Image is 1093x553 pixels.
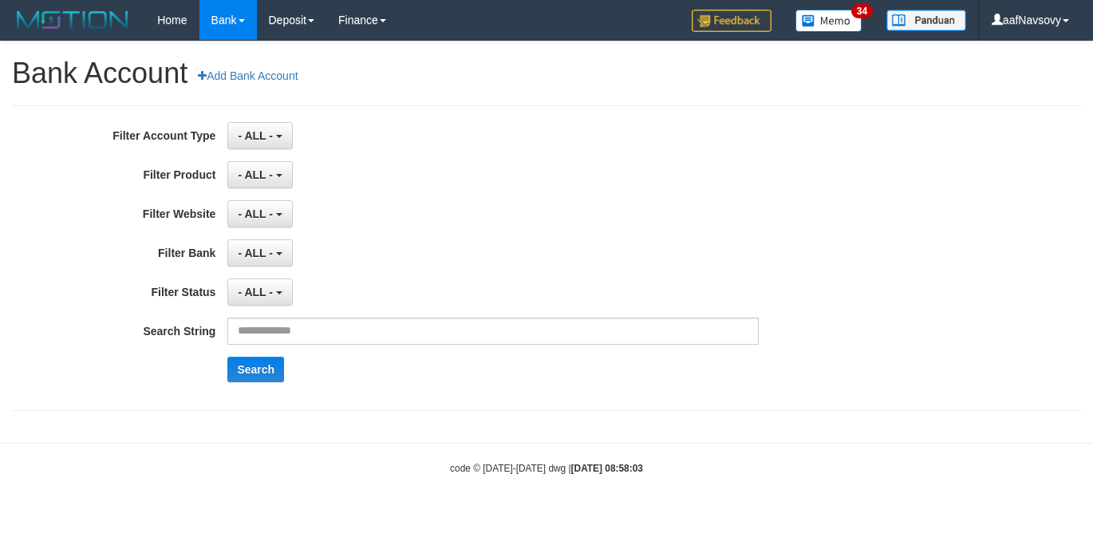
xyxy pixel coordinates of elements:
button: - ALL - [227,239,292,267]
img: Feedback.jpg [692,10,771,32]
span: - ALL - [238,286,273,298]
img: panduan.png [886,10,966,31]
button: - ALL - [227,200,292,227]
strong: [DATE] 08:58:03 [571,463,643,474]
button: Search [227,357,284,382]
small: code © [DATE]-[DATE] dwg | [450,463,643,474]
span: - ALL - [238,207,273,220]
img: MOTION_logo.png [12,8,133,32]
h1: Bank Account [12,57,1081,89]
button: - ALL - [227,278,292,306]
img: Button%20Memo.svg [795,10,862,32]
span: 34 [851,4,873,18]
span: - ALL - [238,168,273,181]
span: - ALL - [238,247,273,259]
button: - ALL - [227,122,292,149]
a: Add Bank Account [187,62,308,89]
span: - ALL - [238,129,273,142]
button: - ALL - [227,161,292,188]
